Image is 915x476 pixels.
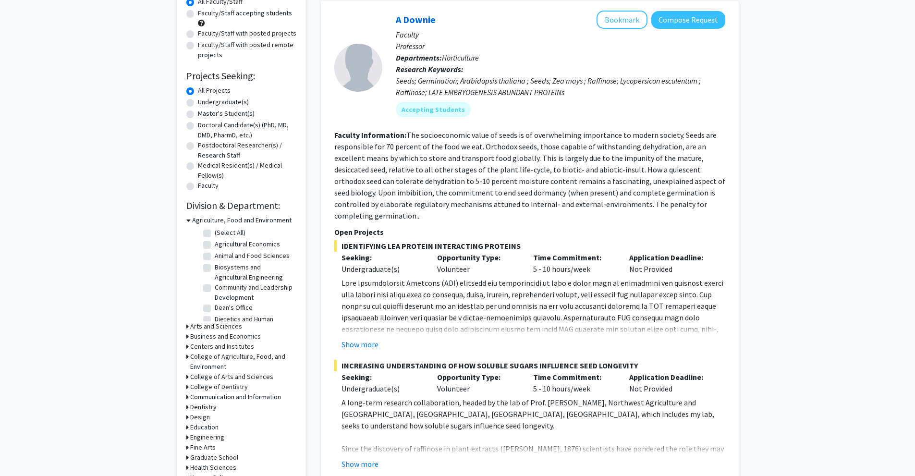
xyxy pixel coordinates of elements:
[342,263,423,275] div: Undergraduate(s)
[190,382,248,392] h3: College of Dentistry
[342,458,378,470] button: Show more
[198,120,297,140] label: Doctoral Candidate(s) (PhD, MD, DMD, PharmD, etc.)
[651,11,725,29] button: Compose Request to A Downie
[190,331,261,342] h3: Business and Economics
[334,226,725,238] p: Open Projects
[622,371,718,394] div: Not Provided
[198,160,297,181] label: Medical Resident(s) / Medical Fellow(s)
[526,252,622,275] div: 5 - 10 hours/week
[190,422,219,432] h3: Education
[215,303,253,313] label: Dean's Office
[190,342,254,352] h3: Centers and Institutes
[215,282,294,303] label: Community and Leadership Development
[526,371,622,394] div: 5 - 10 hours/week
[190,412,210,422] h3: Design
[342,383,423,394] div: Undergraduate(s)
[215,262,294,282] label: Biosystems and Agricultural Engineering
[533,371,615,383] p: Time Commitment:
[198,97,249,107] label: Undergraduate(s)
[334,130,406,140] b: Faculty Information:
[198,8,292,18] label: Faculty/Staff accepting students
[342,398,714,430] span: A long-term research collaboration, headed by the lab of Prof. [PERSON_NAME], Northwest Agricultu...
[190,432,224,442] h3: Engineering
[430,252,526,275] div: Volunteer
[190,452,238,463] h3: Graduate School
[442,53,479,62] span: Horticulture
[190,321,242,331] h3: Arts and Sciences
[215,228,245,238] label: (Select All)
[198,140,297,160] label: Postdoctoral Researcher(s) / Research Staff
[7,433,41,469] iframe: Chat
[198,28,296,38] label: Faculty/Staff with posted projects
[396,40,725,52] p: Professor
[437,371,519,383] p: Opportunity Type:
[186,70,297,82] h2: Projects Seeking:
[334,240,725,252] span: IDENTIFYING LEA PROTEIN INTERACTING PROTEINS
[192,215,292,225] h3: Agriculture, Food and Environment
[437,252,519,263] p: Opportunity Type:
[190,442,216,452] h3: Fine Arts
[190,392,281,402] h3: Communication and Information
[396,53,442,62] b: Departments:
[215,251,290,261] label: Animal and Food Sciences
[198,109,255,119] label: Master's Student(s)
[215,239,280,249] label: Agricultural Economics
[198,85,231,96] label: All Projects
[396,75,725,98] div: Seeds; Germination; Arabidopsis thaliana ; Seeds; Zea mays ; Raffinose; Lycopersicon esculentum ;...
[198,40,297,60] label: Faculty/Staff with posted remote projects
[430,371,526,394] div: Volunteer
[190,463,236,473] h3: Health Sciences
[342,252,423,263] p: Seeking:
[629,371,711,383] p: Application Deadline:
[342,371,423,383] p: Seeking:
[396,29,725,40] p: Faculty
[396,64,464,74] b: Research Keywords:
[533,252,615,263] p: Time Commitment:
[190,372,273,382] h3: College of Arts and Sciences
[396,102,471,117] mat-chip: Accepting Students
[215,314,294,334] label: Dietetics and Human Nutrition
[396,13,436,25] a: A Downie
[190,352,297,372] h3: College of Agriculture, Food, and Environment
[629,252,711,263] p: Application Deadline:
[334,360,725,371] span: INCREASING UNDERSTANDING OF HOW SOLUBLE SUGARS INFLUENCE SEED LONGEVITY
[190,402,217,412] h3: Dentistry
[622,252,718,275] div: Not Provided
[334,130,725,220] fg-read-more: The socioeconomic value of seeds is of overwhelming importance to modern society. Seeds are respo...
[186,200,297,211] h2: Division & Department:
[342,339,378,350] button: Show more
[198,181,219,191] label: Faculty
[597,11,647,29] button: Add A Downie to Bookmarks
